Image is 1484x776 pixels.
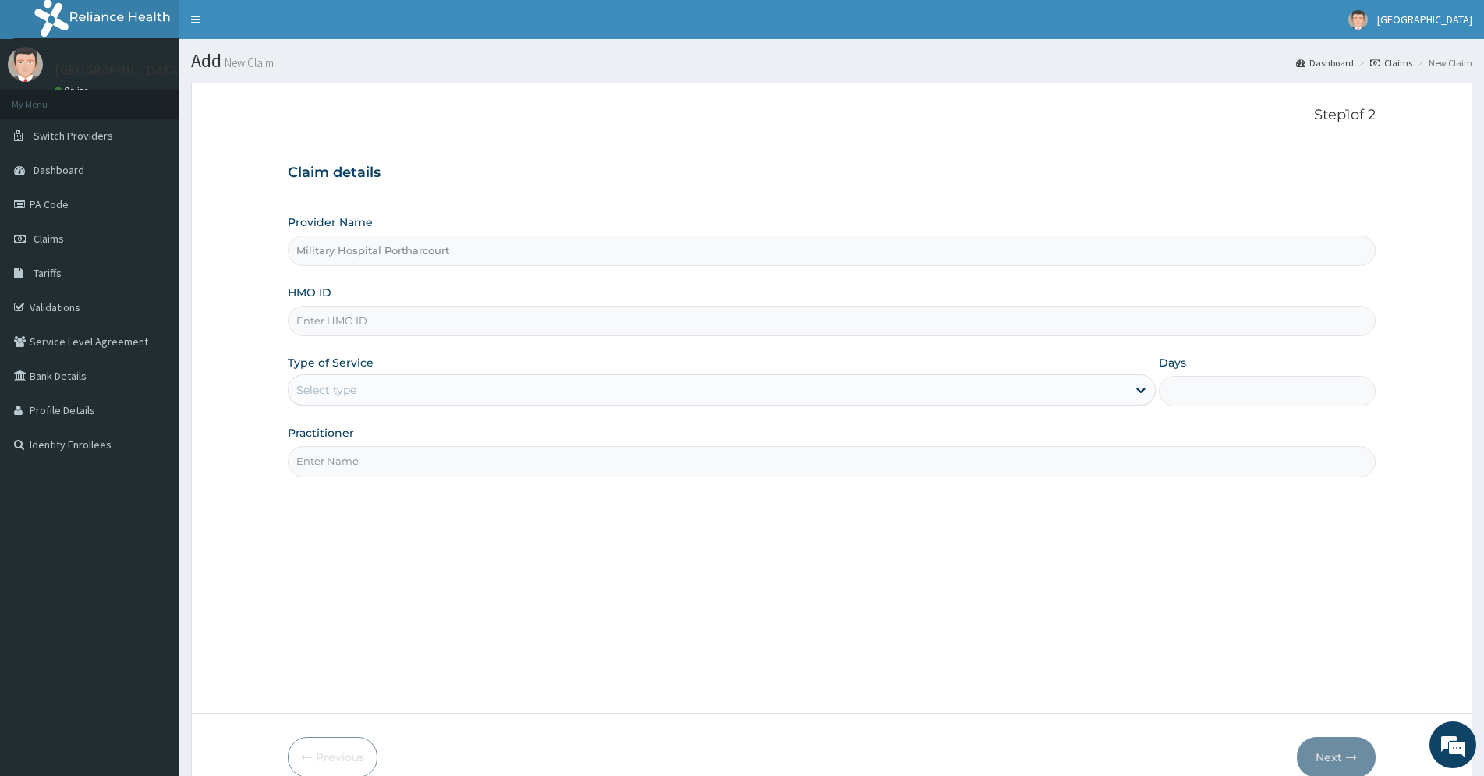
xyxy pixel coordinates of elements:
[1296,56,1354,69] a: Dashboard
[1414,56,1472,69] li: New Claim
[288,425,354,441] label: Practitioner
[1377,12,1472,27] span: [GEOGRAPHIC_DATA]
[34,232,64,246] span: Claims
[55,63,183,77] p: [GEOGRAPHIC_DATA]
[288,214,373,230] label: Provider Name
[288,355,374,370] label: Type of Service
[34,266,62,280] span: Tariffs
[1348,10,1368,30] img: User Image
[1370,56,1412,69] a: Claims
[288,306,1376,336] input: Enter HMO ID
[34,163,84,177] span: Dashboard
[288,107,1376,124] p: Step 1 of 2
[288,446,1376,477] input: Enter Name
[221,57,274,69] small: New Claim
[55,85,92,96] a: Online
[288,285,331,300] label: HMO ID
[296,382,356,398] div: Select type
[1159,355,1186,370] label: Days
[34,129,113,143] span: Switch Providers
[191,51,1472,71] h1: Add
[288,165,1376,182] h3: Claim details
[8,47,43,82] img: User Image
